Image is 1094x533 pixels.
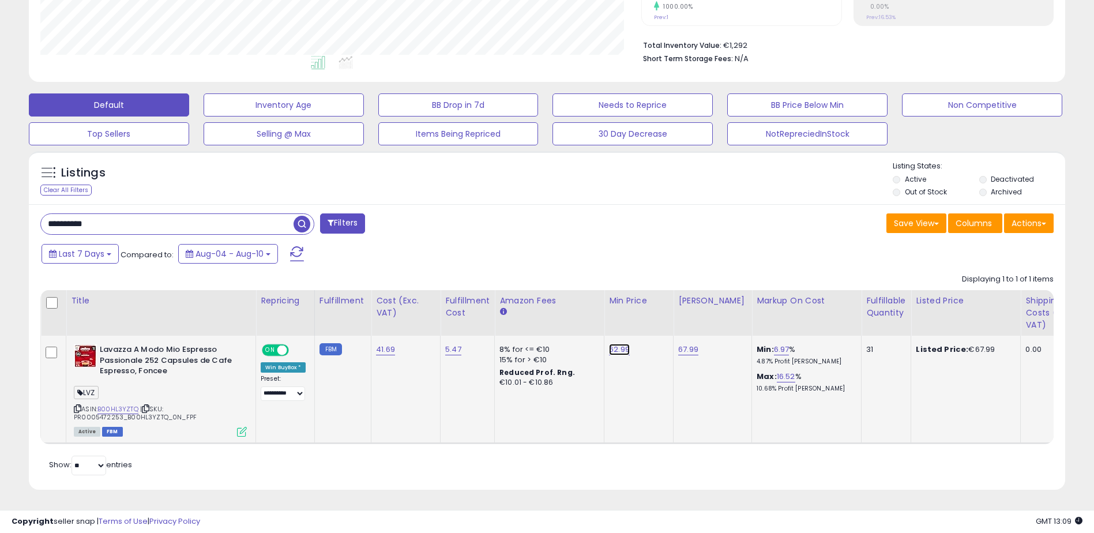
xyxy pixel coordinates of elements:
[866,295,906,319] div: Fulfillable Quantity
[178,244,278,264] button: Aug-04 - Aug-10
[643,37,1045,51] li: €1,292
[499,367,575,377] b: Reduced Prof. Rng.
[102,427,123,437] span: FBM
[552,93,713,117] button: Needs to Reprice
[196,248,264,260] span: Aug-04 - Aug-10
[99,516,148,527] a: Terms of Use
[74,344,97,367] img: 41oZbtbGW-L._SL40_.jpg
[29,93,189,117] button: Default
[916,344,968,355] b: Listed Price:
[956,217,992,229] span: Columns
[991,187,1022,197] label: Archived
[866,14,896,21] small: Prev: 16.53%
[609,344,630,355] a: 62.99
[59,248,104,260] span: Last 7 Days
[866,344,902,355] div: 31
[1025,295,1085,331] div: Shipping Costs (Exc. VAT)
[499,355,595,365] div: 15% for > €10
[643,54,733,63] b: Short Term Storage Fees:
[49,459,132,470] span: Show: entries
[97,404,138,414] a: B00HL3YZTQ
[263,346,277,355] span: ON
[499,307,506,317] small: Amazon Fees.
[149,516,200,527] a: Privacy Policy
[100,344,240,380] b: Lavazza A Modo Mio Espresso Passionale 252 Capsules de Cafe Espresso, Foncee
[378,93,539,117] button: BB Drop in 7d
[445,295,490,319] div: Fulfillment Cost
[757,344,852,366] div: %
[962,274,1054,285] div: Displaying 1 to 1 of 1 items
[204,122,364,145] button: Selling @ Max
[445,344,461,355] a: 5.47
[991,174,1034,184] label: Deactivated
[777,371,795,382] a: 16.52
[287,346,306,355] span: OFF
[40,185,92,196] div: Clear All Filters
[261,362,306,373] div: Win BuyBox *
[319,295,366,307] div: Fulfillment
[643,40,721,50] b: Total Inventory Value:
[42,244,119,264] button: Last 7 Days
[1036,516,1082,527] span: 2025-08-18 13:09 GMT
[261,375,306,401] div: Preset:
[499,378,595,388] div: €10.01 - €10.86
[74,404,197,422] span: | SKU: PR0005472253_B00HL3YZTQ_0N_FPF
[121,249,174,260] span: Compared to:
[499,295,599,307] div: Amazon Fees
[727,93,888,117] button: BB Price Below Min
[678,295,747,307] div: [PERSON_NAME]
[261,295,310,307] div: Repricing
[376,295,435,319] div: Cost (Exc. VAT)
[12,516,54,527] strong: Copyright
[609,295,668,307] div: Min Price
[74,427,100,437] span: All listings currently available for purchase on Amazon
[757,371,852,393] div: %
[654,14,668,21] small: Prev: 1
[74,386,99,399] span: LVZ
[948,213,1002,233] button: Columns
[774,344,790,355] a: 6.97
[74,344,247,436] div: ASIN:
[727,122,888,145] button: NotRepreciedInStock
[1004,213,1054,233] button: Actions
[12,516,200,527] div: seller snap | |
[902,93,1062,117] button: Non Competitive
[757,385,852,393] p: 10.68% Profit [PERSON_NAME]
[552,122,713,145] button: 30 Day Decrease
[499,344,595,355] div: 8% for <= €10
[905,174,926,184] label: Active
[659,2,693,11] small: 1000.00%
[376,344,395,355] a: 41.69
[757,358,852,366] p: 4.87% Profit [PERSON_NAME]
[71,295,251,307] div: Title
[886,213,946,233] button: Save View
[204,93,364,117] button: Inventory Age
[752,290,862,336] th: The percentage added to the cost of goods (COGS) that forms the calculator for Min & Max prices.
[916,295,1016,307] div: Listed Price
[1025,344,1081,355] div: 0.00
[893,161,1065,172] p: Listing States:
[905,187,947,197] label: Out of Stock
[378,122,539,145] button: Items Being Repriced
[678,344,698,355] a: 67.99
[61,165,106,181] h5: Listings
[916,344,1012,355] div: €67.99
[29,122,189,145] button: Top Sellers
[320,213,365,234] button: Filters
[757,371,777,382] b: Max:
[319,343,342,355] small: FBM
[757,295,856,307] div: Markup on Cost
[757,344,774,355] b: Min:
[735,53,749,64] span: N/A
[866,2,889,11] small: 0.00%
